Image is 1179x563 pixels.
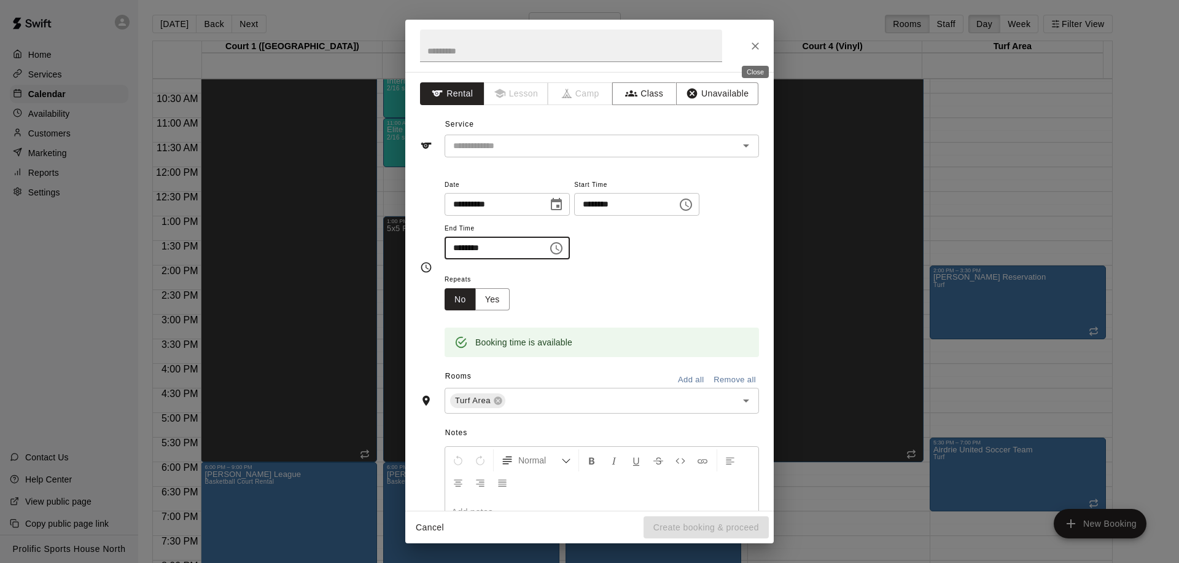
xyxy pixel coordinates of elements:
span: Camps can only be created in the Services page [548,82,613,105]
button: Format Underline [626,449,647,471]
div: Close [742,66,769,78]
button: Justify Align [492,471,513,494]
button: Center Align [448,471,469,494]
svg: Service [420,140,432,152]
span: Date [445,177,570,194]
button: Redo [470,449,491,471]
span: Notes [445,423,759,443]
button: Formatting Options [496,449,576,471]
div: outlined button group [445,288,510,311]
button: Rental [420,82,484,105]
button: Choose time, selected time is 12:00 PM [544,236,569,261]
span: Lessons must be created in the Services page first [484,82,549,105]
button: Choose time, selected time is 10:30 AM [674,192,698,217]
button: Open [737,137,755,154]
button: Format Strikethrough [648,449,669,471]
button: Undo [448,449,469,471]
span: Rooms [445,372,472,380]
span: Repeats [445,272,519,288]
span: Start Time [574,177,699,194]
button: Format Italics [604,449,625,471]
button: Left Align [720,449,741,471]
button: Format Bold [582,449,602,471]
button: Insert Code [670,449,691,471]
svg: Timing [420,261,432,274]
button: Open [737,392,755,409]
span: End Time [445,221,570,237]
button: Cancel [410,516,449,539]
div: Turf Area [450,393,505,408]
button: Add all [671,371,710,390]
button: Insert Link [692,449,713,471]
span: Service [445,120,474,128]
div: Booking time is available [475,331,572,353]
button: Right Align [470,471,491,494]
span: Turf Area [450,395,496,407]
button: No [445,288,476,311]
span: Normal [518,454,561,467]
svg: Rooms [420,395,432,407]
button: Close [744,35,766,57]
button: Unavailable [676,82,758,105]
button: Class [612,82,677,105]
button: Remove all [710,371,759,390]
button: Choose date, selected date is Oct 19, 2025 [544,192,569,217]
button: Yes [475,288,510,311]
